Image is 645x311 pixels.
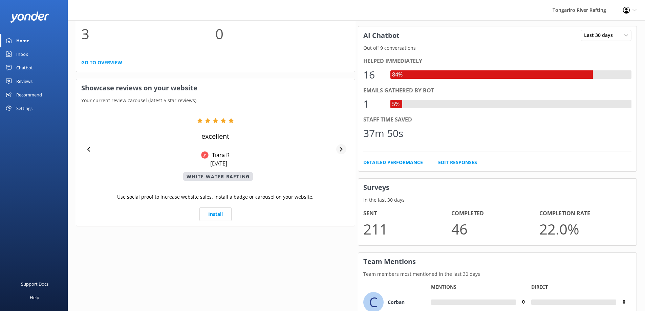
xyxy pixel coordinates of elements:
[438,159,477,166] a: Edit Responses
[358,179,637,196] h3: Surveys
[516,298,531,306] h4: 0
[363,218,451,240] p: 211
[431,284,456,290] p: Mentions
[390,100,401,109] div: 5%
[584,31,617,39] span: Last 30 days
[117,193,314,201] p: Use social proof to increase website sales. Install a badge or carousel on your website.
[539,218,627,240] p: 22.0 %
[358,196,637,204] p: In the last 30 days
[81,59,122,66] a: Go to overview
[358,270,637,278] p: Team members most mentioned in the last 30 days
[363,57,632,66] div: Helped immediately
[390,70,404,79] div: 84%
[539,209,627,218] h4: Completion Rate
[16,74,33,88] div: Reviews
[363,96,384,112] div: 1
[16,47,28,61] div: Inbox
[30,291,39,304] div: Help
[210,160,227,167] p: [DATE]
[10,12,49,23] img: yonder-white-logo.png
[531,284,548,290] p: Direct
[201,151,209,159] img: Yonder
[201,132,229,141] p: excellent
[363,86,632,95] div: Emails gathered by bot
[363,67,384,83] div: 16
[16,61,33,74] div: Chatbot
[16,102,33,115] div: Settings
[358,27,405,44] h3: AI Chatbot
[358,44,637,52] p: Out of 19 conversations
[76,97,355,104] p: Your current review carousel (latest 5 star reviews)
[21,277,48,291] div: Support Docs
[363,115,632,124] div: Staff time saved
[183,172,253,181] p: White Water Rafting
[16,34,29,47] div: Home
[209,151,230,159] p: Tiara R
[358,253,637,270] h3: Team Mentions
[16,88,42,102] div: Recommend
[451,209,539,218] h4: Completed
[388,298,405,306] h4: Corban
[363,159,423,166] a: Detailed Performance
[363,125,403,141] div: 37m 50s
[81,22,215,45] p: 3
[451,218,539,240] p: 46
[199,207,232,221] a: Install
[215,22,349,45] p: 0
[616,298,631,306] h4: 0
[363,209,451,218] h4: Sent
[76,79,355,97] h3: Showcase reviews on your website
